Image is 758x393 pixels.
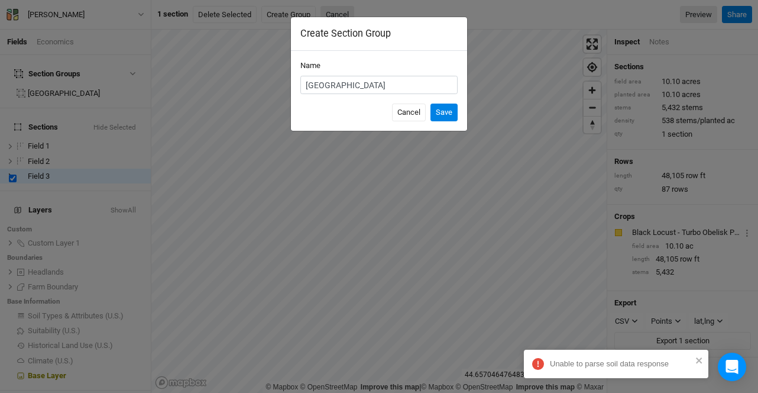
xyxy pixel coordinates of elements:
[695,355,704,365] button: close
[550,359,692,369] div: Unable to parse soil data response
[392,104,426,121] button: Cancel
[430,104,458,121] button: Save
[718,353,746,381] div: Open Intercom Messenger
[300,60,320,71] label: Name
[300,27,391,41] h5: Create Section Group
